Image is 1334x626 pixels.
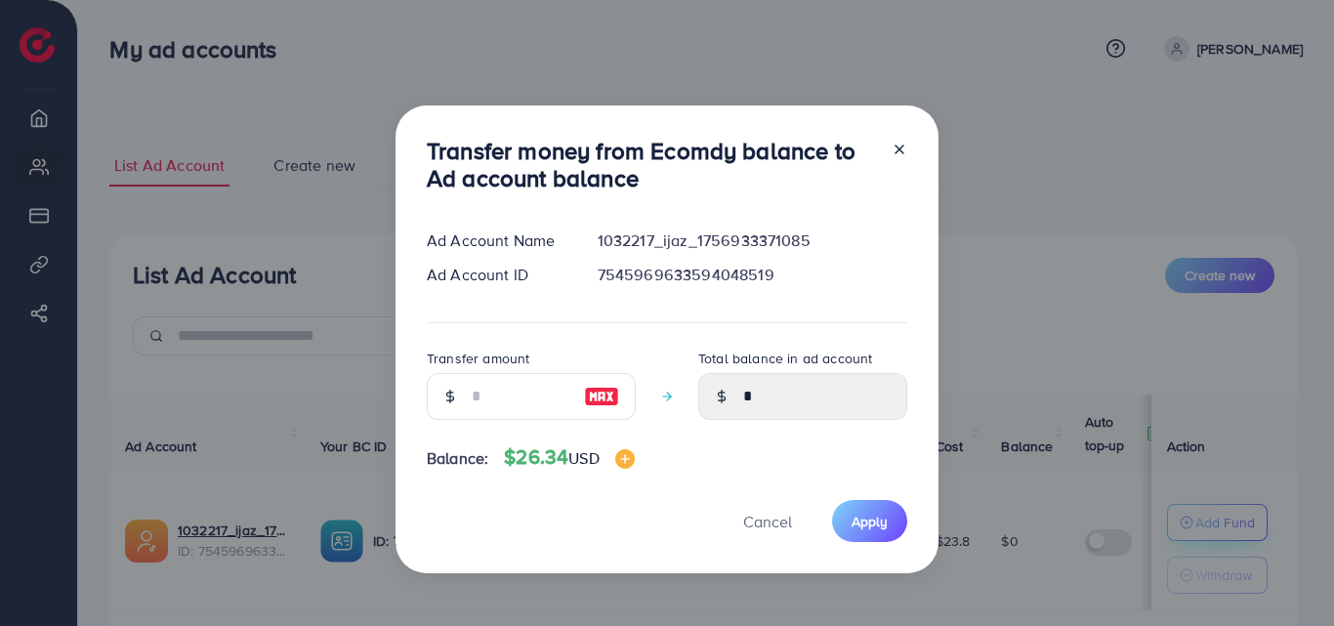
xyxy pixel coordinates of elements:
button: Cancel [719,500,816,542]
span: Cancel [743,511,792,532]
div: 1032217_ijaz_1756933371085 [582,230,923,252]
label: Total balance in ad account [698,349,872,368]
iframe: Chat [1251,538,1319,611]
img: image [584,385,619,408]
button: Apply [832,500,907,542]
span: USD [568,447,599,469]
label: Transfer amount [427,349,529,368]
div: 7545969633594048519 [582,264,923,286]
span: Apply [852,512,888,531]
h4: $26.34 [504,445,634,470]
span: Balance: [427,447,488,470]
h3: Transfer money from Ecomdy balance to Ad account balance [427,137,876,193]
div: Ad Account ID [411,264,582,286]
div: Ad Account Name [411,230,582,252]
img: image [615,449,635,469]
